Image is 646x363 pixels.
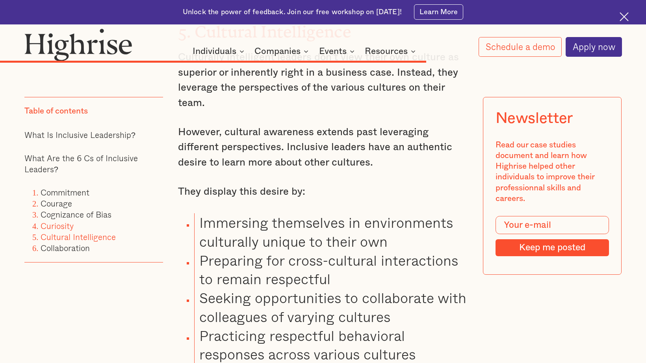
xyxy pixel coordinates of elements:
[194,213,468,251] li: Immersing themselves in environments culturally unique to their own
[496,216,609,256] form: Modal Form
[194,251,468,289] li: Preparing for cross-cultural interactions to remain respectful
[254,47,301,56] div: Companies
[365,47,418,56] div: Resources
[620,12,629,21] img: Cross icon
[194,289,468,326] li: Seeking opportunities to collaborate with colleagues of varying cultures
[496,139,609,204] div: Read our case studies document and learn how Highrise helped other individuals to improve their p...
[414,4,464,20] a: Learn More
[41,230,116,243] a: Cultural Intelligence
[24,151,138,175] a: What Are the 6 Cs of Inclusive Leaders?
[193,47,236,56] div: Individuals
[496,110,573,127] div: Newsletter
[24,128,136,141] a: What Is Inclusive Leadership?
[178,184,468,199] p: They display this desire by:
[496,216,609,234] input: Your e-mail
[41,208,111,221] a: Cognizance of Bias
[24,106,88,116] div: Table of contents
[178,50,468,110] p: Culturally intelligent leaders don’t view their own culture as superior or inherently right in a ...
[254,47,311,56] div: Companies
[24,28,132,61] img: Highrise logo
[365,47,408,56] div: Resources
[41,186,89,198] a: Commitment
[496,239,609,256] input: Keep me posted
[178,125,468,170] p: However, cultural awareness extends past leveraging different perspectives. Inclusive leaders hav...
[183,7,402,17] div: Unlock the power of feedback. Join our free workshop on [DATE]!
[319,47,357,56] div: Events
[41,219,74,232] a: Curiosity
[41,197,72,210] a: Courage
[319,47,347,56] div: Events
[41,242,90,254] a: Collaboration
[479,37,562,57] a: Schedule a demo
[566,37,622,57] a: Apply now
[193,47,247,56] div: Individuals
